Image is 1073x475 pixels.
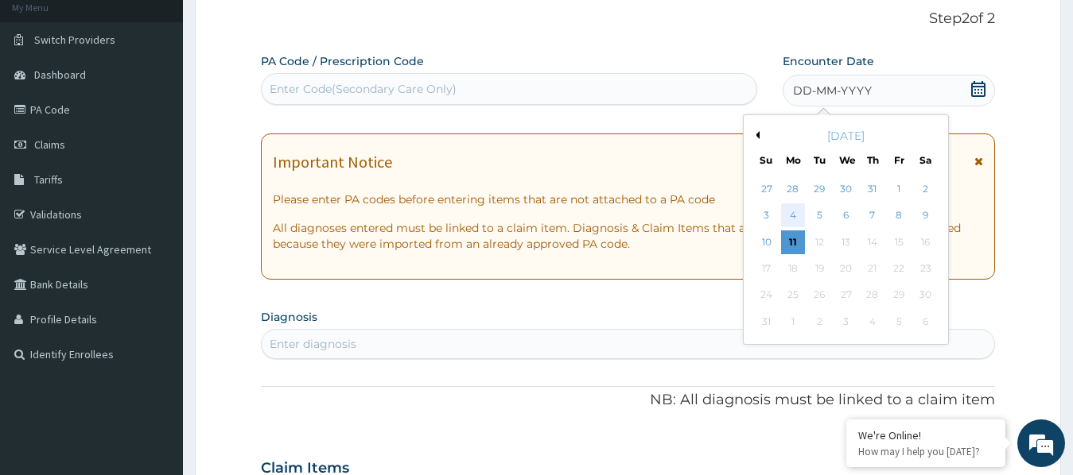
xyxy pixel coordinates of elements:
[793,83,872,98] span: DD-MM-YYYY
[755,284,779,307] div: Not available Sunday, August 24th, 2025
[273,153,392,171] h1: Important Notice
[781,284,805,307] div: Not available Monday, August 25th, 2025
[755,230,779,254] div: Choose Sunday, August 10th, 2025
[861,177,884,201] div: Choose Thursday, July 31st, 2025
[858,445,993,458] p: How may I help you today?
[29,79,64,119] img: d_794563401_company_1708531726252_794563401
[755,257,779,280] div: Not available Sunday, August 17th, 2025
[812,153,826,167] div: Tu
[865,153,879,167] div: Th
[861,257,884,280] div: Not available Thursday, August 21st, 2025
[783,53,874,69] label: Encounter Date
[887,284,911,307] div: Not available Friday, August 29th, 2025
[839,153,853,167] div: We
[887,310,911,334] div: Not available Friday, September 5th, 2025
[273,220,984,252] p: All diagnoses entered must be linked to a claim item. Diagnosis & Claim Items that are visible bu...
[786,153,799,167] div: Mo
[913,257,937,280] div: Not available Saturday, August 23rd, 2025
[750,128,942,144] div: [DATE]
[34,172,63,187] span: Tariffs
[887,204,911,228] div: Choose Friday, August 8th, 2025
[913,284,937,307] div: Not available Saturday, August 30th, 2025
[807,310,831,334] div: Not available Tuesday, September 2nd, 2025
[781,310,805,334] div: Not available Monday, September 1st, 2025
[753,176,939,335] div: month 2025-08
[781,204,805,228] div: Choose Monday, August 4th, 2025
[913,230,937,254] div: Not available Saturday, August 16th, 2025
[834,230,857,254] div: Not available Wednesday, August 13th, 2025
[92,138,220,299] span: We're online!
[755,204,779,228] div: Choose Sunday, August 3rd, 2025
[261,390,996,411] p: NB: All diagnosis must be linked to a claim item
[861,230,884,254] div: Not available Thursday, August 14th, 2025
[919,153,932,167] div: Sa
[261,8,299,46] div: Minimize live chat window
[861,284,884,307] div: Not available Thursday, August 28th, 2025
[270,81,457,97] div: Enter Code(Secondary Care Only)
[807,284,831,307] div: Not available Tuesday, August 26th, 2025
[861,310,884,334] div: Not available Thursday, September 4th, 2025
[781,257,805,280] div: Not available Monday, August 18th, 2025
[913,310,937,334] div: Not available Saturday, September 6th, 2025
[861,204,884,228] div: Choose Thursday, August 7th, 2025
[755,310,779,334] div: Not available Sunday, August 31st, 2025
[807,177,831,201] div: Choose Tuesday, July 29th, 2025
[887,177,911,201] div: Choose Friday, August 1st, 2025
[913,177,937,201] div: Choose Saturday, August 2nd, 2025
[834,284,857,307] div: Not available Wednesday, August 27th, 2025
[34,68,86,82] span: Dashboard
[83,89,267,110] div: Chat with us now
[8,311,303,366] textarea: Type your message and hit 'Enter'
[887,257,911,280] div: Not available Friday, August 22nd, 2025
[781,230,805,254] div: Choose Monday, August 11th, 2025
[892,153,906,167] div: Fr
[34,137,65,152] span: Claims
[261,309,317,325] label: Diagnosis
[913,204,937,228] div: Choose Saturday, August 9th, 2025
[270,336,356,352] div: Enter diagnosis
[752,131,760,139] button: Previous Month
[760,153,773,167] div: Su
[273,191,984,207] p: Please enter PA codes before entering items that are not attached to a PA code
[887,230,911,254] div: Not available Friday, August 15th, 2025
[807,204,831,228] div: Choose Tuesday, August 5th, 2025
[807,230,831,254] div: Not available Tuesday, August 12th, 2025
[834,257,857,280] div: Not available Wednesday, August 20th, 2025
[261,53,424,69] label: PA Code / Prescription Code
[261,10,996,28] p: Step 2 of 2
[834,310,857,334] div: Not available Wednesday, September 3rd, 2025
[858,428,993,442] div: We're Online!
[834,177,857,201] div: Choose Wednesday, July 30th, 2025
[34,33,115,47] span: Switch Providers
[807,257,831,280] div: Not available Tuesday, August 19th, 2025
[834,204,857,228] div: Choose Wednesday, August 6th, 2025
[781,177,805,201] div: Choose Monday, July 28th, 2025
[755,177,779,201] div: Choose Sunday, July 27th, 2025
